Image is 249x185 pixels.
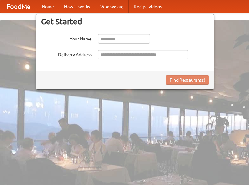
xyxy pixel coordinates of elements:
[0,0,37,13] a: FoodMe
[37,0,59,13] a: Home
[41,50,92,58] label: Delivery Address
[166,75,209,85] button: Find Restaurants!
[129,0,167,13] a: Recipe videos
[59,0,95,13] a: How it works
[41,17,209,26] h3: Get Started
[41,34,92,42] label: Your Name
[95,0,129,13] a: Who we are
